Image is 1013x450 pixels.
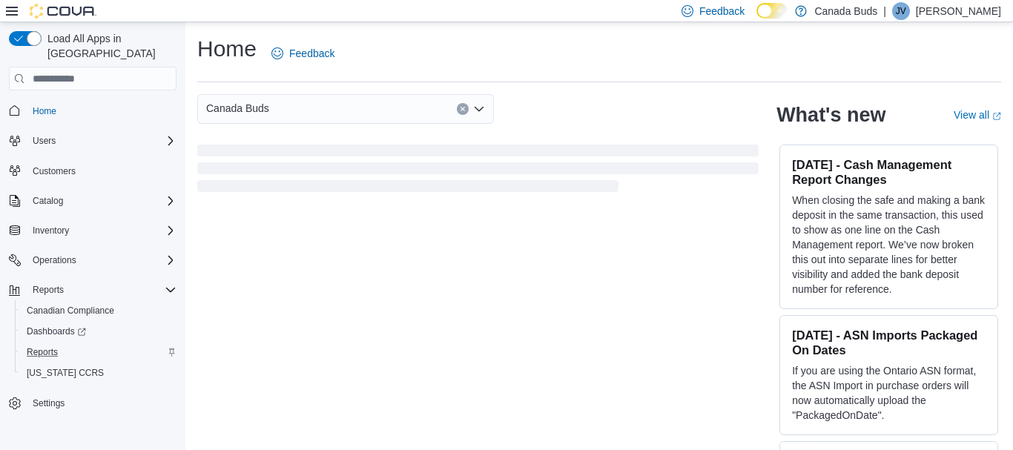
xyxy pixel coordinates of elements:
[792,328,986,357] h3: [DATE] - ASN Imports Packaged On Dates
[3,99,182,121] button: Home
[21,302,120,320] a: Canadian Compliance
[992,112,1001,121] svg: External link
[27,102,62,120] a: Home
[954,109,1001,121] a: View allExternal link
[916,2,1001,20] p: [PERSON_NAME]
[197,34,257,64] h1: Home
[27,251,82,269] button: Operations
[27,325,86,337] span: Dashboards
[3,250,182,271] button: Operations
[883,2,886,20] p: |
[27,101,176,119] span: Home
[699,4,745,19] span: Feedback
[457,103,469,115] button: Clear input
[21,322,176,340] span: Dashboards
[27,305,114,317] span: Canadian Compliance
[27,162,82,180] a: Customers
[792,157,986,187] h3: [DATE] - Cash Management Report Changes
[3,160,182,182] button: Customers
[27,192,69,210] button: Catalog
[15,363,182,383] button: [US_STATE] CCRS
[27,192,176,210] span: Catalog
[776,103,885,127] h2: What's new
[27,162,176,180] span: Customers
[30,4,96,19] img: Cova
[33,254,76,266] span: Operations
[33,284,64,296] span: Reports
[42,31,176,61] span: Load All Apps in [GEOGRAPHIC_DATA]
[27,222,75,239] button: Inventory
[792,193,986,297] p: When closing the safe and making a bank deposit in the same transaction, this used to show as one...
[197,148,759,195] span: Loading
[289,46,334,61] span: Feedback
[27,132,176,150] span: Users
[21,302,176,320] span: Canadian Compliance
[33,397,65,409] span: Settings
[15,321,182,342] a: Dashboards
[33,165,76,177] span: Customers
[27,251,176,269] span: Operations
[27,367,104,379] span: [US_STATE] CCRS
[3,392,182,414] button: Settings
[27,394,70,412] a: Settings
[756,3,788,19] input: Dark Mode
[814,2,877,20] p: Canada Buds
[473,103,485,115] button: Open list of options
[21,364,176,382] span: Washington CCRS
[33,195,63,207] span: Catalog
[27,281,176,299] span: Reports
[27,281,70,299] button: Reports
[3,191,182,211] button: Catalog
[21,343,176,361] span: Reports
[3,220,182,241] button: Inventory
[15,300,182,321] button: Canadian Compliance
[21,343,64,361] a: Reports
[265,39,340,68] a: Feedback
[33,225,69,236] span: Inventory
[15,342,182,363] button: Reports
[3,279,182,300] button: Reports
[27,132,62,150] button: Users
[27,222,176,239] span: Inventory
[27,346,58,358] span: Reports
[206,99,269,117] span: Canada Buds
[3,130,182,151] button: Users
[21,322,92,340] a: Dashboards
[33,135,56,147] span: Users
[33,105,56,117] span: Home
[27,394,176,412] span: Settings
[21,364,110,382] a: [US_STATE] CCRS
[892,2,910,20] div: Jillian Vander Doelen
[896,2,906,20] span: JV
[792,363,986,423] p: If you are using the Ontario ASN format, the ASN Import in purchase orders will now automatically...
